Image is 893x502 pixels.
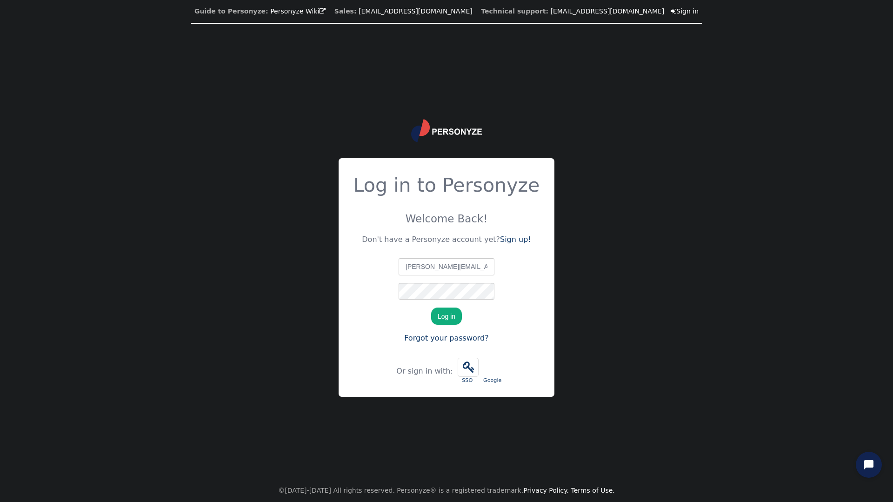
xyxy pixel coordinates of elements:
[396,366,455,377] div: Or sign in with:
[458,377,477,385] div: SSO
[551,7,665,15] a: [EMAIL_ADDRESS][DOMAIN_NAME]
[458,358,478,376] span: 
[671,7,699,15] a: Sign in
[319,8,326,14] span: 
[399,258,494,275] input: Email
[455,353,481,389] a:  SSO
[270,7,326,15] a: Personyze Wiki
[404,334,489,342] a: Forgot your password?
[523,487,569,494] a: Privacy Policy.
[481,354,504,389] a: Google
[334,7,357,15] b: Sales:
[431,308,462,324] button: Log in
[353,234,540,245] p: Don't have a Personyze account yet?
[478,357,507,378] iframe: Sign in with Google Button
[671,8,676,14] span: 
[500,235,531,244] a: Sign up!
[278,479,615,502] center: ©[DATE]-[DATE] All rights reserved. Personyze® is a registered trademark.
[483,377,502,385] div: Google
[481,7,548,15] b: Technical support:
[359,7,473,15] a: [EMAIL_ADDRESS][DOMAIN_NAME]
[411,119,482,142] img: logo.svg
[194,7,268,15] b: Guide to Personyze:
[353,171,540,200] h2: Log in to Personyze
[571,487,615,494] a: Terms of Use.
[353,211,540,227] p: Welcome Back!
